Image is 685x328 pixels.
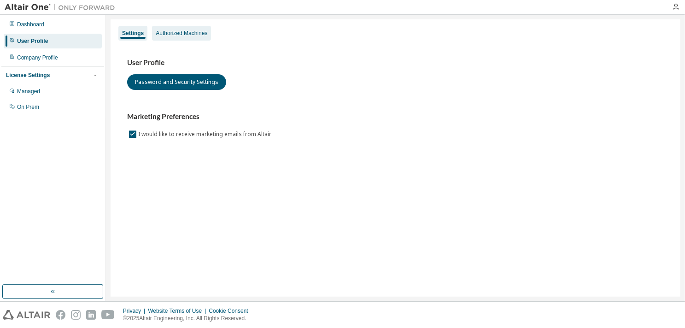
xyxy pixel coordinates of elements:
[56,310,65,320] img: facebook.svg
[101,310,115,320] img: youtube.svg
[127,74,226,90] button: Password and Security Settings
[148,307,209,315] div: Website Terms of Use
[17,54,58,61] div: Company Profile
[17,21,44,28] div: Dashboard
[127,112,664,121] h3: Marketing Preferences
[17,103,39,111] div: On Prem
[123,315,254,322] p: © 2025 Altair Engineering, Inc. All Rights Reserved.
[156,30,207,37] div: Authorized Machines
[6,72,50,79] div: License Settings
[123,307,148,315] div: Privacy
[122,30,144,37] div: Settings
[127,58,664,67] h3: User Profile
[3,310,50,320] img: altair_logo.svg
[17,88,40,95] div: Managed
[209,307,253,315] div: Cookie Consent
[5,3,120,12] img: Altair One
[86,310,96,320] img: linkedin.svg
[71,310,81,320] img: instagram.svg
[138,129,273,140] label: I would like to receive marketing emails from Altair
[17,37,48,45] div: User Profile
